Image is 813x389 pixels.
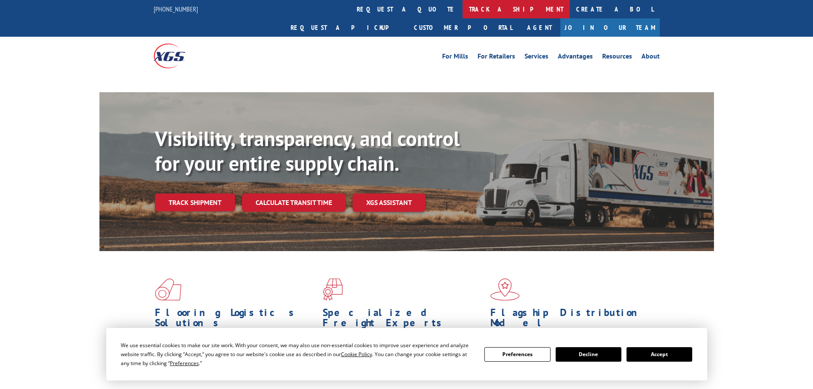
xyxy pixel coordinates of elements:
[284,18,408,37] a: Request a pickup
[155,278,181,301] img: xgs-icon-total-supply-chain-intelligence-red
[353,193,425,212] a: XGS ASSISTANT
[106,328,707,380] div: Cookie Consent Prompt
[602,53,632,62] a: Resources
[323,307,484,332] h1: Specialized Freight Experts
[154,5,198,13] a: [PHONE_NUMBER]
[519,18,560,37] a: Agent
[155,125,460,176] b: Visibility, transparency, and control for your entire supply chain.
[323,278,343,301] img: xgs-icon-focused-on-flooring-red
[556,347,621,362] button: Decline
[484,347,550,362] button: Preferences
[121,341,474,368] div: We use essential cookies to make our site work. With your consent, we may also use non-essential ...
[170,360,199,367] span: Preferences
[155,307,316,332] h1: Flooring Logistics Solutions
[478,53,515,62] a: For Retailers
[525,53,548,62] a: Services
[558,53,593,62] a: Advantages
[155,193,235,211] a: Track shipment
[490,307,652,332] h1: Flagship Distribution Model
[490,278,520,301] img: xgs-icon-flagship-distribution-model-red
[641,53,660,62] a: About
[341,351,372,358] span: Cookie Policy
[560,18,660,37] a: Join Our Team
[627,347,692,362] button: Accept
[442,53,468,62] a: For Mills
[242,193,346,212] a: Calculate transit time
[408,18,519,37] a: Customer Portal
